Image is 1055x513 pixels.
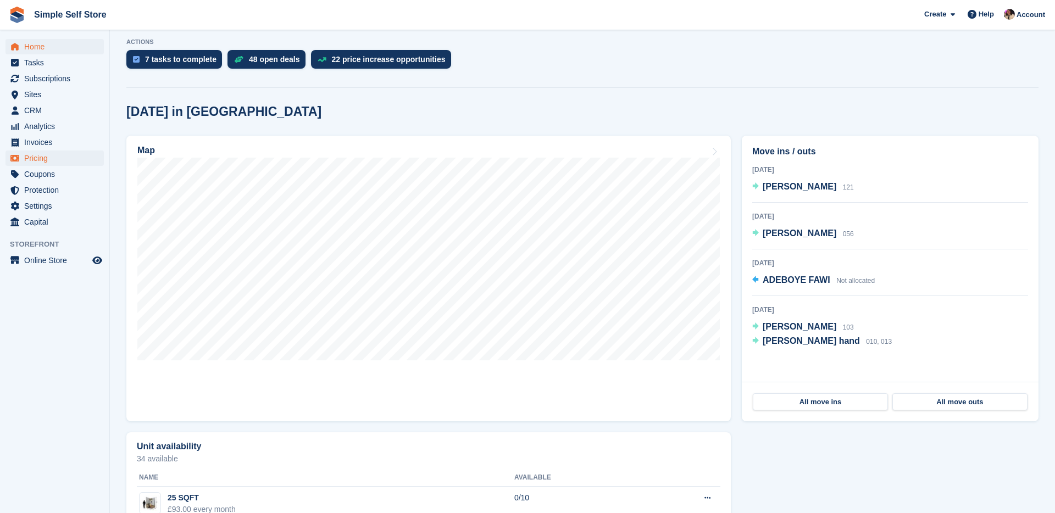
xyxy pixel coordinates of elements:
[843,183,854,191] span: 121
[5,166,104,182] a: menu
[752,165,1028,175] div: [DATE]
[24,71,90,86] span: Subscriptions
[753,393,888,411] a: All move ins
[227,50,311,74] a: 48 open deals
[137,455,720,462] p: 34 available
[763,336,860,345] span: [PERSON_NAME] hand
[5,135,104,150] a: menu
[126,50,227,74] a: 7 tasks to complete
[5,253,104,268] a: menu
[752,334,892,349] a: [PERSON_NAME] hand 010, 013
[763,182,836,191] span: [PERSON_NAME]
[752,274,875,288] a: ADEBOYE FAWI Not allocated
[5,150,104,166] a: menu
[752,227,854,241] a: [PERSON_NAME] 056
[9,7,25,23] img: stora-icon-8386f47178a22dfd0bd8f6a31ec36ba5ce8667c1dd55bd0f319d3a0aa187defe.svg
[24,87,90,102] span: Sites
[24,182,90,198] span: Protection
[249,55,300,64] div: 48 open deals
[1017,9,1045,20] span: Account
[5,198,104,214] a: menu
[24,214,90,230] span: Capital
[763,322,836,331] span: [PERSON_NAME]
[137,146,155,155] h2: Map
[137,469,514,487] th: Name
[843,324,854,331] span: 103
[836,277,875,285] span: Not allocated
[24,150,90,166] span: Pricing
[24,135,90,150] span: Invoices
[24,39,90,54] span: Home
[892,393,1028,411] a: All move outs
[763,275,830,285] span: ADEBOYE FAWI
[126,104,321,119] h2: [DATE] in [GEOGRAPHIC_DATA]
[5,182,104,198] a: menu
[24,55,90,70] span: Tasks
[5,55,104,70] a: menu
[763,228,836,238] span: [PERSON_NAME]
[514,469,641,487] th: Available
[24,198,90,214] span: Settings
[126,136,731,421] a: Map
[30,5,111,24] a: Simple Self Store
[5,214,104,230] a: menu
[866,338,892,345] span: 010, 013
[5,39,104,54] a: menu
[924,9,946,20] span: Create
[145,55,216,64] div: 7 tasks to complete
[91,254,104,267] a: Preview store
[24,119,90,134] span: Analytics
[332,55,446,64] div: 22 price increase opportunities
[234,55,243,63] img: deal-1b604bf984904fb50ccaf53a9ad4b4a5d6e5aea283cecdc64d6e3604feb123c2.svg
[752,145,1028,158] h2: Move ins / outs
[1004,9,1015,20] img: Scott McCutcheon
[24,103,90,118] span: CRM
[10,239,109,250] span: Storefront
[168,492,236,504] div: 25 SQFT
[5,87,104,102] a: menu
[979,9,994,20] span: Help
[752,305,1028,315] div: [DATE]
[24,253,90,268] span: Online Store
[843,230,854,238] span: 056
[5,119,104,134] a: menu
[5,103,104,118] a: menu
[311,50,457,74] a: 22 price increase opportunities
[24,166,90,182] span: Coupons
[140,495,160,511] img: 25-sqft-unit%20(1).jpg
[5,71,104,86] a: menu
[752,211,1028,221] div: [DATE]
[752,258,1028,268] div: [DATE]
[752,320,854,334] a: [PERSON_NAME] 103
[318,57,326,62] img: price_increase_opportunities-93ffe204e8149a01c8c9dc8f82e8f89637d9d84a8eef4429ea346261dce0b2c0.svg
[126,38,1039,46] p: ACTIONS
[137,442,201,451] h2: Unit availability
[752,180,854,194] a: [PERSON_NAME] 121
[133,56,140,63] img: task-75834270c22a3079a89374b754ae025e5fb1db73e45f91037f5363f120a921f8.svg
